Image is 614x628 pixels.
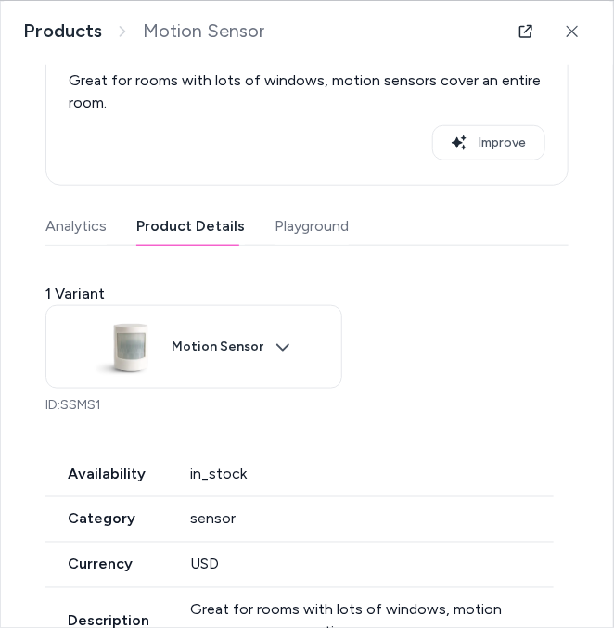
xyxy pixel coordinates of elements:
button: Playground [275,207,349,244]
div: USD [190,553,554,575]
div: sensor [190,507,554,530]
button: Analytics [45,207,107,244]
div: in_stock [190,462,554,484]
span: Availability [45,462,168,484]
p: Great for rooms with lots of windows, motion sensors cover an entire room. [69,69,545,113]
span: Motion Sensor [173,338,264,354]
span: 1 Variant [45,282,105,304]
span: Motion Sensor [143,19,264,43]
button: Product Details [136,207,245,244]
nav: breadcrumb [23,19,264,43]
img: entry_transparent_1.png [87,309,161,383]
p: ID: SSMS1 [45,395,342,414]
button: Motion Sensor [45,304,342,388]
span: Category [45,507,168,530]
a: Products [23,19,102,43]
button: Improve [432,124,545,160]
span: Currency [45,553,168,575]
